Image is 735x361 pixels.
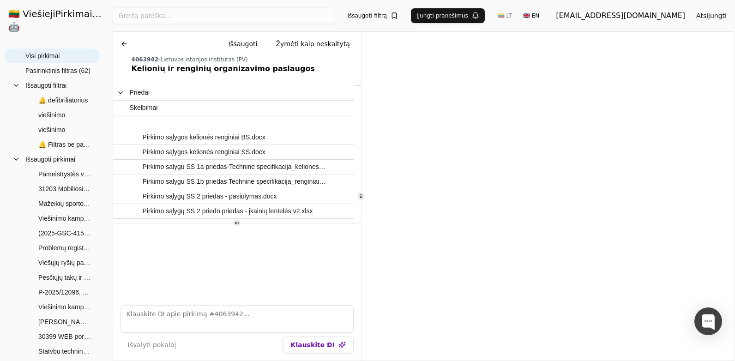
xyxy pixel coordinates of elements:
[143,190,277,203] span: Pirkimo sąlygų SS 2 priedas - pasiūlymas.docx
[143,205,313,218] span: Pirkimo sąlygų SS 2 priedo priedas - įkainių lentelės v2.xlsx
[38,330,91,343] span: 30399 WEB portalų programavimo ir konsultavimo paslaugos
[143,160,327,174] span: Pirkimo salygu SS 1a priedas-Technine specifikacija_keliones.docx
[132,56,357,63] div: -
[143,145,265,159] span: Pirkimo sąlygos kelionės renginiai SS.docx
[38,271,91,284] span: Pėsčiųjų takų ir automobilių stovėjimo aikštelių sutvarkymo darbai.
[160,56,247,63] span: Lietuvos istorijos institutas (PV)
[38,344,91,358] span: Statybų techninės priežiūros paslaugos
[25,152,75,166] span: Išsaugoti pirkimai
[38,256,91,270] span: Viešųjų ryšių paslaugos
[38,93,88,107] span: 🔔 defibriliatorius
[411,8,485,23] button: Įjungti pranešimus
[221,36,265,52] button: Išsaugoti
[38,108,65,122] span: viešinimo
[38,285,91,299] span: P-2025/12096, Mokslo paskirties modulinio pastato (gaminio) lopšelio-darželio Nidos g. 2A, Dercek...
[130,101,158,114] span: Skelbimai
[25,64,90,78] span: Pasirinktinis filtras (62)
[38,211,91,225] span: Viešinimo kampanija "Persėsk į elektromobilį"
[38,182,91,196] span: 31203 Mobiliosios programėlės, interneto svetainės ir interneto parduotuvės sukūrimas su vystymo ...
[130,86,150,99] span: Priedai
[132,56,158,63] span: 4063942
[143,219,304,233] span: Pirkimo sąlygų SS 3 priedas - pašalinimo pagrindai.docx
[342,8,404,23] button: Išsaugoti filtrą
[38,138,91,151] span: 🔔 Filtras be pavadinimo
[25,49,60,63] span: Visi pirkimai
[689,7,734,24] button: Atsijungti
[132,63,357,74] div: Kelionių ir renginių organizavimo paslaugos
[38,123,65,137] span: viešinimo
[38,300,91,314] span: Viešinimo kampanija "Persėsk į elektromobilį"
[38,197,91,211] span: Mažeikių sporto ir pramogų centro Sedos g. 55, Mažeikiuose statybos valdymo, įskaitant statybos t...
[38,315,91,329] span: [PERSON_NAME] valdymo informacinė sistema / Asset management information system
[113,7,335,24] input: Greita paieška...
[268,36,357,52] button: Žymėti kaip neskaitytą
[556,10,685,21] div: [EMAIL_ADDRESS][DOMAIN_NAME]
[38,167,91,181] span: Pameistrystės viešinimo Lietuvoje komunikacijos strategijos įgyvendinimas
[38,241,91,255] span: Problemų registravimo ir administravimo informacinės sistemos sukūrimo, įdiegimo, palaikymo ir ap...
[143,175,327,188] span: Pirkimo salygu SS 1b priedas Techninė specifikacija_renginiai.docx
[25,78,66,92] span: Išsaugoti filtrai
[518,8,545,23] button: 🇬🇧 EN
[38,226,91,240] span: (2025-GSC-415) Personalo valdymo sistemos nuomos ir kitos paslaugos
[283,337,354,353] button: Klauskite DI
[143,131,265,144] span: Pirkimo sąlygos kelionės renginiai BS.docx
